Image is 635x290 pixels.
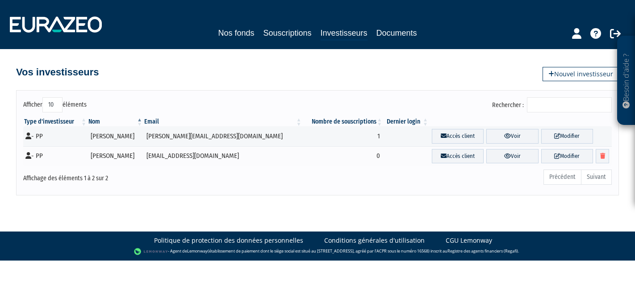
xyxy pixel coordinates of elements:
a: Politique de protection des données personnelles [154,236,303,245]
input: Rechercher : [527,97,612,112]
th: Email : activer pour trier la colonne par ordre croissant [143,117,302,126]
a: Nos fonds [218,27,254,39]
a: Modifier [541,149,593,164]
td: 1 [302,126,383,146]
th: Type d'investisseur : activer pour trier la colonne par ordre croissant [23,117,88,126]
a: Voir [486,149,538,164]
a: Souscriptions [263,27,311,39]
a: Investisseurs [321,27,368,41]
th: &nbsp; [429,117,612,126]
td: [PERSON_NAME][EMAIL_ADDRESS][DOMAIN_NAME] [143,126,302,146]
div: Affichage des éléments 1 à 2 sur 2 [23,169,261,183]
a: Nouvel investisseur [543,67,619,81]
th: Dernier login : activer pour trier la colonne par ordre croissant [383,117,429,126]
img: 1732889491-logotype_eurazeo_blanc_rvb.png [10,17,102,33]
a: Documents [376,27,417,39]
td: [PERSON_NAME] [88,146,143,166]
td: 0 [302,146,383,166]
td: [EMAIL_ADDRESS][DOMAIN_NAME] [143,146,302,166]
a: Modifier [541,129,593,144]
th: Nombre de souscriptions : activer pour trier la colonne par ordre croissant [302,117,383,126]
a: Accès client [432,129,484,144]
a: Lemonway [187,249,208,254]
td: - PP [23,146,88,166]
img: logo-lemonway.png [134,247,168,256]
p: Besoin d'aide ? [621,41,631,121]
a: Conditions générales d'utilisation [324,236,425,245]
a: Supprimer [596,149,609,164]
div: - Agent de (établissement de paiement dont le siège social est situé au [STREET_ADDRESS], agréé p... [9,247,626,256]
a: Voir [486,129,538,144]
th: Nom : activer pour trier la colonne par ordre d&eacute;croissant [88,117,143,126]
a: Registre des agents financiers (Regafi) [447,249,518,254]
a: Accès client [432,149,484,164]
select: Afficheréléments [42,97,63,112]
label: Rechercher : [492,97,612,112]
td: [PERSON_NAME] [88,126,143,146]
a: CGU Lemonway [446,236,492,245]
label: Afficher éléments [23,97,87,112]
h4: Vos investisseurs [16,67,99,78]
td: - PP [23,126,88,146]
